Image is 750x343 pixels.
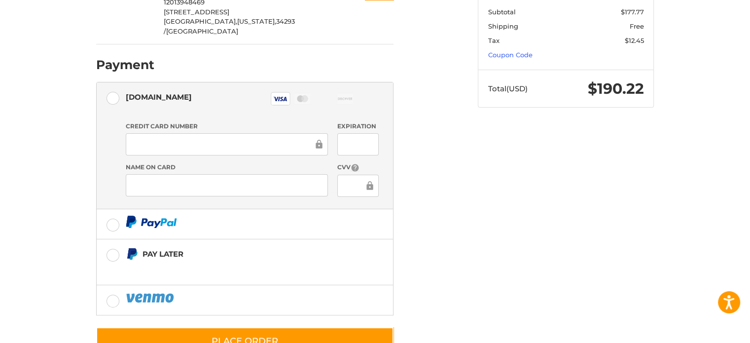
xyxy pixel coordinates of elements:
[126,248,138,260] img: Pay Later icon
[625,37,644,44] span: $12.45
[488,51,533,59] a: Coupon Code
[164,8,229,16] span: [STREET_ADDRESS]
[488,37,500,44] span: Tax
[630,22,644,30] span: Free
[588,79,644,98] span: $190.22
[164,17,237,25] span: [GEOGRAPHIC_DATA],
[337,122,378,131] label: Expiration
[126,163,328,172] label: Name on Card
[126,89,192,105] div: [DOMAIN_NAME]
[126,122,328,131] label: Credit Card Number
[96,57,154,73] h2: Payment
[237,17,276,25] span: [US_STATE],
[488,22,518,30] span: Shipping
[126,265,332,273] iframe: PayPal Message 1
[126,292,176,304] img: PayPal icon
[164,17,295,35] span: 34293 /
[143,246,331,262] div: Pay Later
[488,8,516,16] span: Subtotal
[488,84,528,93] span: Total (USD)
[166,27,238,35] span: [GEOGRAPHIC_DATA]
[621,8,644,16] span: $177.77
[337,163,378,172] label: CVV
[126,216,177,228] img: PayPal icon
